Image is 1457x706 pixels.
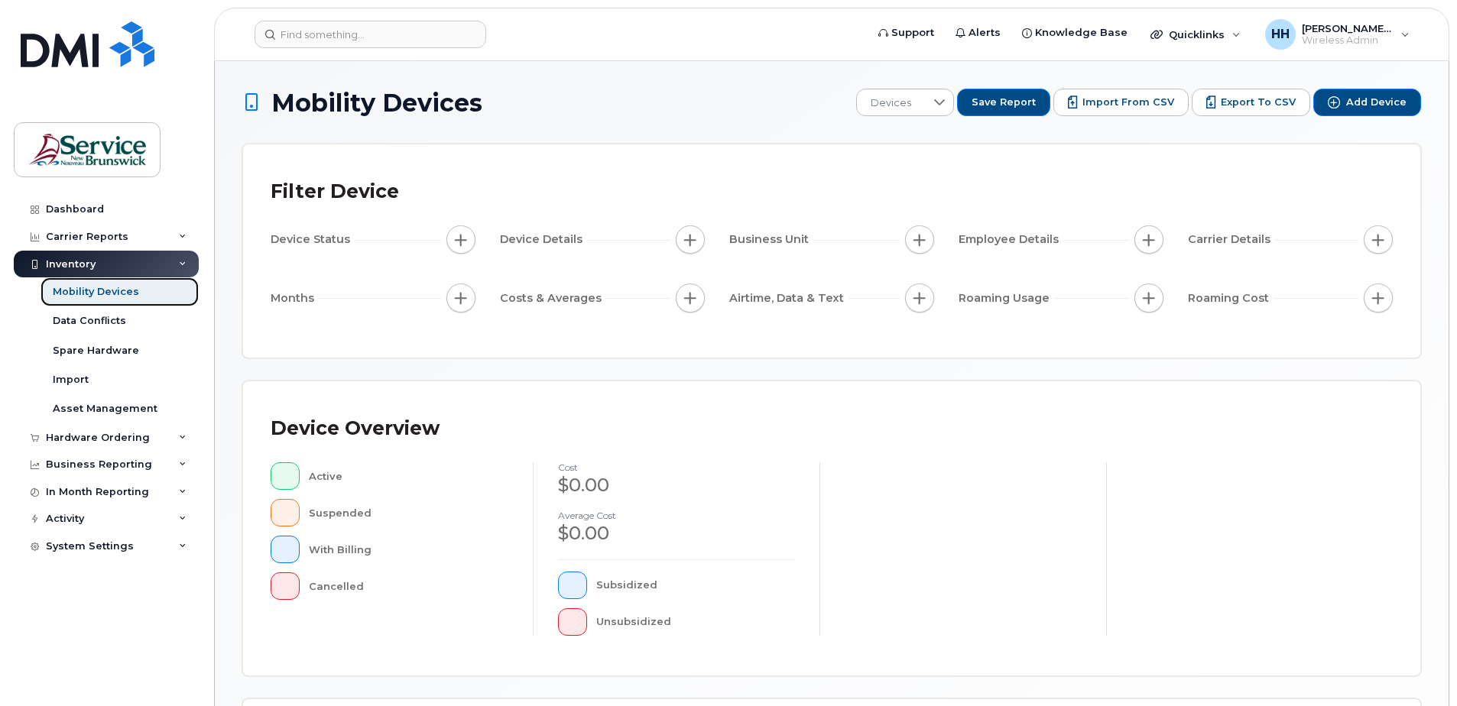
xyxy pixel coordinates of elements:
span: Airtime, Data & Text [729,290,849,306]
span: Months [271,290,319,306]
span: Import from CSV [1082,96,1174,109]
span: Costs & Averages [500,290,606,306]
span: Export to CSV [1221,96,1296,109]
span: Device Details [500,232,587,248]
div: Suspended [309,499,509,526]
button: Save Report [957,89,1050,116]
span: Mobility Devices [271,89,482,116]
span: Save Report [972,96,1036,109]
span: Devices [857,89,925,117]
div: Cancelled [309,572,509,600]
span: Employee Details [959,232,1063,248]
div: $0.00 [558,520,795,546]
div: $0.00 [558,472,795,498]
span: Carrier Details [1188,232,1275,248]
span: Device Status [271,232,355,248]
div: Filter Device [271,172,399,212]
h4: cost [558,462,795,472]
span: Roaming Cost [1188,290,1274,306]
span: Business Unit [729,232,813,248]
button: Export to CSV [1192,89,1310,116]
div: Subsidized [596,572,796,599]
div: With Billing [309,536,509,563]
h4: Average cost [558,510,795,520]
span: Add Device [1346,96,1407,109]
div: Device Overview [271,409,440,449]
button: Add Device [1313,89,1421,116]
div: Unsubsidized [596,608,796,636]
button: Import from CSV [1053,89,1189,116]
span: Roaming Usage [959,290,1054,306]
div: Active [309,462,509,490]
